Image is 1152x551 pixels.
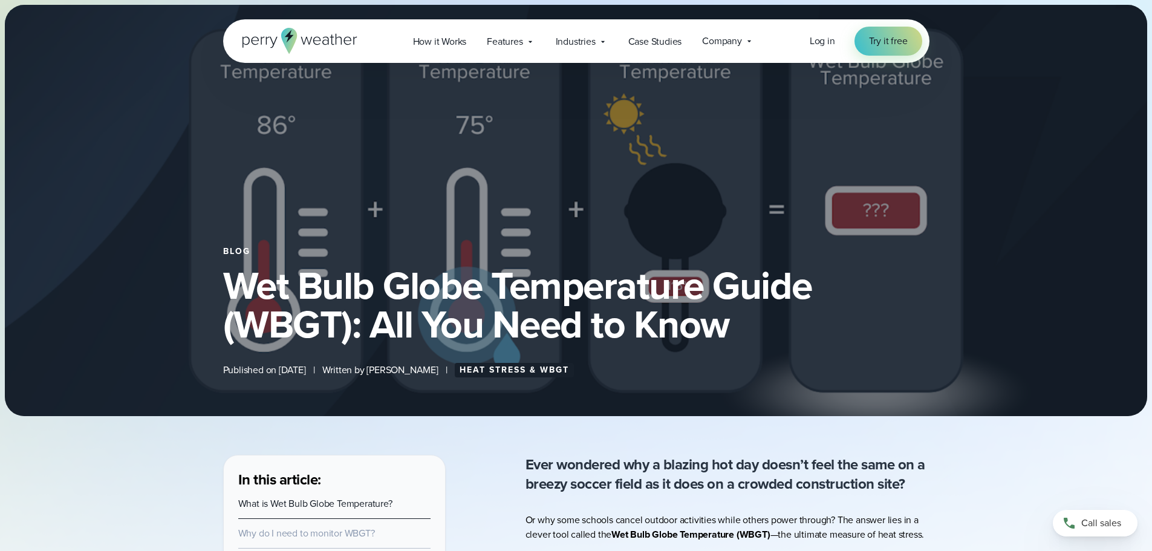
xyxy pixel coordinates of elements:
[628,34,682,49] span: Case Studies
[611,527,770,541] strong: Wet Bulb Globe Temperature (WBGT)
[455,363,574,377] a: Heat Stress & WBGT
[238,470,431,489] h3: In this article:
[487,34,522,49] span: Features
[223,363,306,377] span: Published on [DATE]
[526,513,929,542] p: Or why some schools cancel outdoor activities while others power through? The answer lies in a cl...
[618,29,692,54] a: Case Studies
[702,34,742,48] span: Company
[1081,516,1121,530] span: Call sales
[223,247,929,256] div: Blog
[1053,510,1137,536] a: Call sales
[238,497,392,510] a: What is Wet Bulb Globe Temperature?
[446,363,447,377] span: |
[223,266,929,344] h1: Wet Bulb Globe Temperature Guide (WBGT): All You Need to Know
[526,455,929,494] p: Ever wondered why a blazing hot day doesn’t feel the same on a breezy soccer field as it does on ...
[313,363,315,377] span: |
[810,34,835,48] a: Log in
[413,34,467,49] span: How it Works
[869,34,908,48] span: Try it free
[238,526,375,540] a: Why do I need to monitor WBGT?
[854,27,922,56] a: Try it free
[322,363,438,377] span: Written by [PERSON_NAME]
[556,34,596,49] span: Industries
[403,29,477,54] a: How it Works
